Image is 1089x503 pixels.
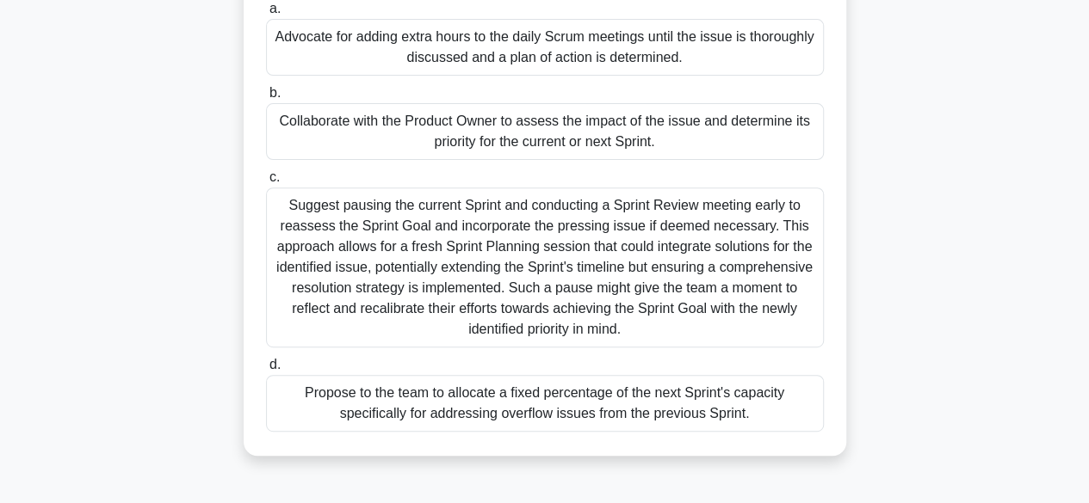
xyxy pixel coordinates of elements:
[266,187,824,347] div: Suggest pausing the current Sprint and conducting a Sprint Review meeting early to reassess the S...
[266,375,824,432] div: Propose to the team to allocate a fixed percentage of the next Sprint's capacity specifically for...
[266,19,824,76] div: Advocate for adding extra hours to the daily Scrum meetings until the issue is thoroughly discuss...
[269,357,281,371] span: d.
[269,85,281,100] span: b.
[269,1,281,15] span: a.
[269,169,280,184] span: c.
[266,103,824,160] div: Collaborate with the Product Owner to assess the impact of the issue and determine its priority f...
